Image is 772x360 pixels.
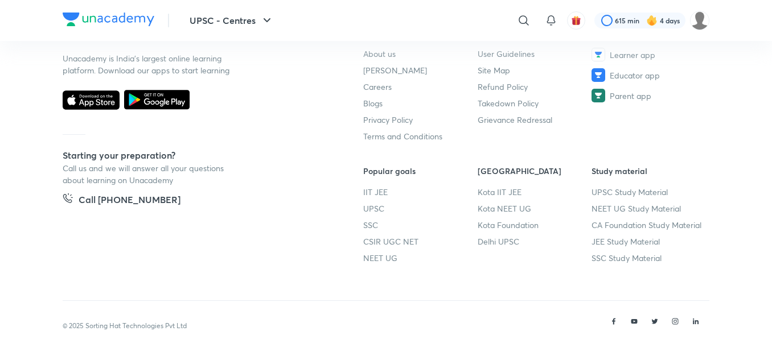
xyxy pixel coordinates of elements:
[478,81,592,93] a: Refund Policy
[592,235,706,247] a: JEE Study Material
[363,97,478,109] a: Blogs
[592,48,706,61] a: Learner app
[592,186,706,198] a: UPSC Study Material
[63,162,233,186] p: Call us and we will answer all your questions about learning on Unacademy
[363,165,478,177] h6: Popular goals
[63,148,327,162] h5: Starting your preparation?
[592,202,706,214] a: NEET UG Study Material
[592,219,706,231] a: CA Foundation Study Material
[363,48,478,60] a: About us
[592,89,706,102] a: Parent app
[363,252,478,264] a: NEET UG
[363,202,478,214] a: UPSC
[592,48,605,61] img: Learner app
[363,219,478,231] a: SSC
[610,90,651,102] span: Parent app
[63,13,154,26] img: Company Logo
[592,252,706,264] a: SSC Study Material
[571,15,581,26] img: avatar
[478,165,592,177] h6: [GEOGRAPHIC_DATA]
[478,219,592,231] a: Kota Foundation
[610,69,660,81] span: Educator app
[63,13,154,29] a: Company Logo
[363,81,478,93] a: Careers
[63,193,180,209] a: Call [PHONE_NUMBER]
[592,68,605,82] img: Educator app
[363,64,478,76] a: [PERSON_NAME]
[363,81,392,93] span: Careers
[363,235,478,247] a: CSIR UGC NET
[592,89,605,102] img: Parent app
[478,97,592,109] a: Takedown Policy
[478,186,592,198] a: Kota IIT JEE
[363,130,478,142] a: Terms and Conditions
[592,165,706,177] h6: Study material
[79,193,180,209] h5: Call [PHONE_NUMBER]
[183,9,281,32] button: UPSC - Centres
[478,64,592,76] a: Site Map
[592,68,706,82] a: Educator app
[478,235,592,247] a: Delhi UPSC
[610,49,655,61] span: Learner app
[63,321,187,331] p: © 2025 Sorting Hat Technologies Pvt Ltd
[690,11,709,30] img: amit tripathi
[478,114,592,126] a: Grievance Redressal
[63,52,233,76] p: Unacademy is India’s largest online learning platform. Download our apps to start learning
[363,186,478,198] a: IIT JEE
[363,114,478,126] a: Privacy Policy
[478,202,592,214] a: Kota NEET UG
[478,48,592,60] a: User Guidelines
[567,11,585,30] button: avatar
[646,15,658,26] img: streak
